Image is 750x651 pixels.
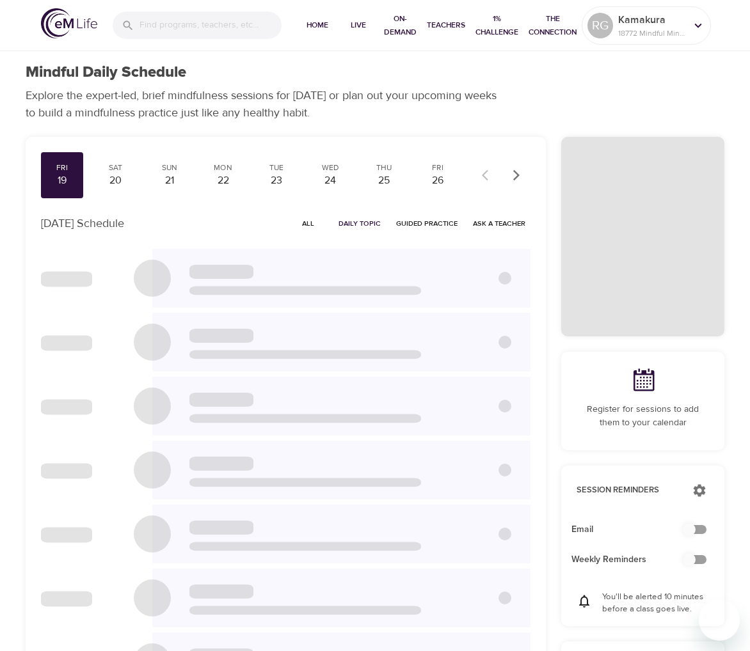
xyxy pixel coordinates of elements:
p: Explore the expert-led, brief mindfulness sessions for [DATE] or plan out your upcoming weeks to ... [26,87,506,122]
div: 24 [314,173,346,188]
iframe: Button to launch messaging window [699,600,740,641]
img: logo [41,8,97,38]
div: 26 [422,173,454,188]
div: Thu [368,162,400,173]
span: All [292,217,323,230]
div: 20 [100,173,132,188]
p: 18772 Mindful Minutes [618,27,686,39]
div: RG [587,13,613,38]
div: Fri [422,162,454,173]
p: Register for sessions to add them to your calendar [577,403,709,430]
div: 25 [368,173,400,188]
span: Guided Practice [396,217,458,230]
span: On-Demand [384,12,417,39]
div: 21 [154,173,186,188]
div: Mon [207,162,239,173]
span: Daily Topic [339,217,381,230]
span: Ask a Teacher [473,217,525,230]
div: Tue [261,162,293,173]
button: Guided Practice [391,214,463,233]
h1: Mindful Daily Schedule [26,63,186,82]
div: Fri [46,162,78,173]
div: Wed [314,162,346,173]
input: Find programs, teachers, etc... [140,12,282,39]
p: Kamakura [618,12,686,27]
button: Ask a Teacher [468,214,531,233]
span: Email [571,523,694,537]
button: All [287,214,328,233]
span: The Connection [529,12,577,39]
span: Teachers [427,19,465,32]
div: Sun [154,162,186,173]
div: 19 [46,173,78,188]
span: 1% Challenge [475,12,518,39]
button: Daily Topic [333,214,386,233]
p: You'll be alerted 10 minutes before a class goes live. [602,591,709,616]
span: Live [343,19,374,32]
span: Weekly Reminders [571,553,694,567]
div: 22 [207,173,239,188]
span: Home [302,19,333,32]
div: 23 [261,173,293,188]
div: Sat [100,162,132,173]
p: [DATE] Schedule [41,215,124,232]
p: Session Reminders [577,484,680,497]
